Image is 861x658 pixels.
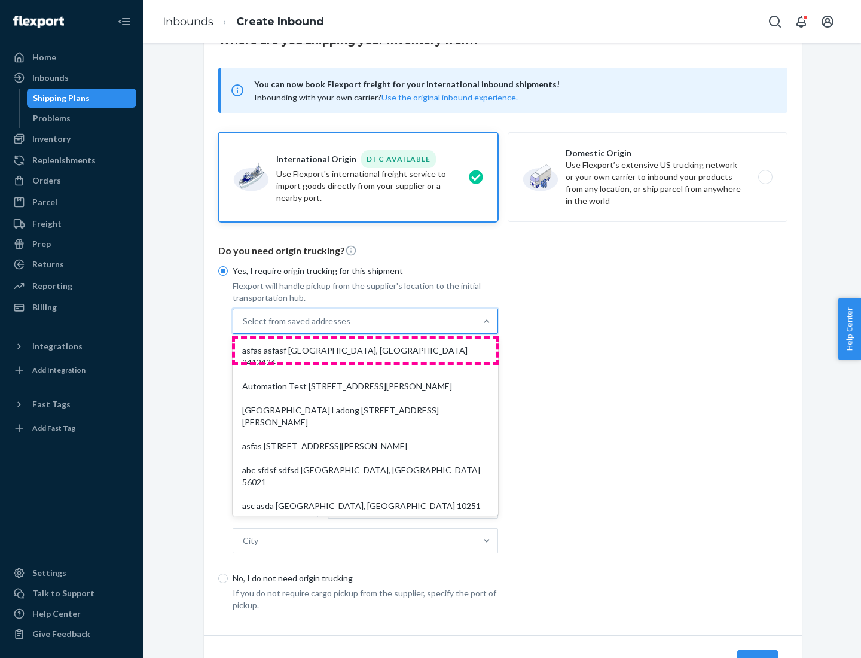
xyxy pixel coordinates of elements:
div: Billing [32,301,57,313]
a: Inventory [7,129,136,148]
p: If you do not require cargo pickup from the supplier, specify the port of pickup. [233,587,498,611]
p: Yes, I require origin trucking for this shipment [233,265,498,277]
div: Reporting [32,280,72,292]
div: Replenishments [32,154,96,166]
p: Do you need origin trucking? [218,244,787,258]
div: Shipping Plans [33,92,90,104]
button: Integrations [7,337,136,356]
a: Home [7,48,136,67]
input: No, I do not need origin trucking [218,574,228,583]
a: Add Fast Tag [7,419,136,438]
div: Settings [32,567,66,579]
div: Add Integration [32,365,86,375]
div: Select from saved addresses [243,315,350,327]
div: Inbounds [32,72,69,84]
img: Flexport logo [13,16,64,28]
button: Give Feedback [7,625,136,644]
a: Problems [27,109,137,128]
p: No, I do not need origin trucking [233,572,498,584]
div: Help Center [32,608,81,620]
input: Yes, I require origin trucking for this shipment [218,266,228,276]
div: Prep [32,238,51,250]
button: Open notifications [789,10,813,33]
div: City [243,535,258,547]
div: Talk to Support [32,587,94,599]
div: Home [32,51,56,63]
div: Problems [33,112,71,124]
button: Open account menu [816,10,839,33]
a: Talk to Support [7,584,136,603]
ol: breadcrumbs [153,4,334,39]
a: Inbounds [163,15,213,28]
div: Add Fast Tag [32,423,75,433]
div: Parcel [32,196,57,208]
button: Use the original inbound experience. [381,92,518,103]
a: Settings [7,563,136,583]
a: Orders [7,171,136,190]
a: Create Inbound [236,15,324,28]
div: asfas [STREET_ADDRESS][PERSON_NAME] [235,434,496,458]
a: Billing [7,298,136,317]
span: Inbounding with your own carrier? [254,92,518,102]
a: Replenishments [7,151,136,170]
a: Returns [7,255,136,274]
a: Parcel [7,193,136,212]
button: Close Navigation [112,10,136,33]
button: Fast Tags [7,395,136,414]
span: You can now book Flexport freight for your international inbound shipments! [254,77,773,92]
div: Freight [32,218,62,230]
div: Returns [32,258,64,270]
div: Fast Tags [32,398,71,410]
div: Inventory [32,133,71,145]
a: Add Integration [7,361,136,380]
a: Shipping Plans [27,89,137,108]
p: Flexport will handle pickup from the supplier's location to the initial transportation hub. [233,280,498,304]
div: Integrations [32,340,83,352]
div: [GEOGRAPHIC_DATA] Ladong [STREET_ADDRESS][PERSON_NAME] [235,398,496,434]
div: abc sfdsf sdfsd [GEOGRAPHIC_DATA], [GEOGRAPHIC_DATA] 56021 [235,458,496,494]
a: Inbounds [7,68,136,87]
div: Orders [32,175,61,187]
div: asfas asfasf [GEOGRAPHIC_DATA], [GEOGRAPHIC_DATA] 2412424 [235,339,496,374]
div: Automation Test [STREET_ADDRESS][PERSON_NAME] [235,374,496,398]
a: Freight [7,214,136,233]
button: Help Center [838,298,861,360]
a: Help Center [7,604,136,623]
button: Open Search Box [763,10,787,33]
div: Give Feedback [32,628,90,640]
div: asc asda [GEOGRAPHIC_DATA], [GEOGRAPHIC_DATA] 10251 [235,494,496,518]
a: Prep [7,234,136,254]
a: Reporting [7,276,136,296]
